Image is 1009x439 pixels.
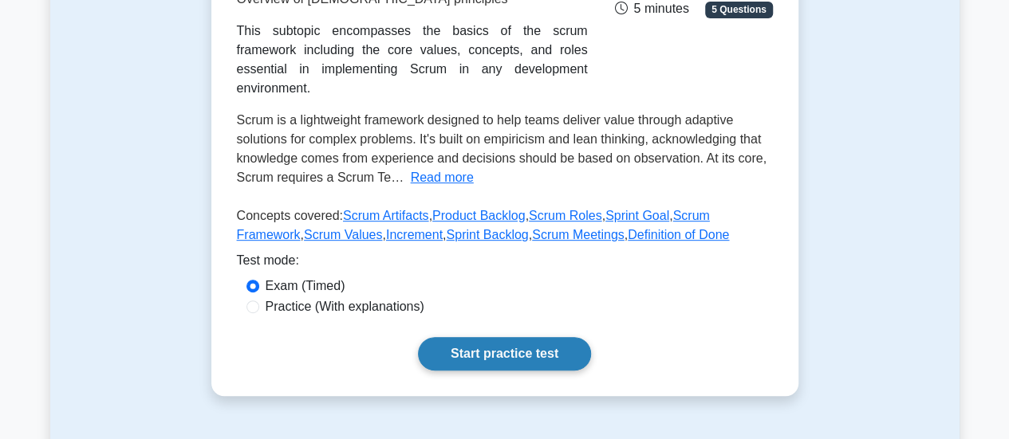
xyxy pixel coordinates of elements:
label: Exam (Timed) [266,276,345,296]
a: Start practice test [418,337,591,370]
a: Product Backlog [432,209,526,222]
div: Test mode: [237,251,773,276]
a: Sprint Goal [605,209,669,222]
a: Scrum Artifacts [343,209,429,222]
span: 5 minutes [614,2,688,15]
a: Sprint Backlog [446,228,528,241]
a: Increment [386,228,443,241]
a: Scrum Roles [529,209,602,222]
div: This subtopic encompasses the basics of the scrum framework including the core values, concepts, ... [237,22,588,98]
a: Scrum Meetings [532,228,625,241]
label: Practice (With explanations) [266,297,424,316]
a: Scrum Values [304,228,382,241]
a: Definition of Done [628,228,729,241]
span: Scrum is a lightweight framework designed to help teams deliver value through adaptive solutions ... [237,113,767,184]
p: Concepts covered: , , , , , , , , , [237,206,773,251]
span: 5 Questions [705,2,772,18]
button: Read more [411,168,474,187]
